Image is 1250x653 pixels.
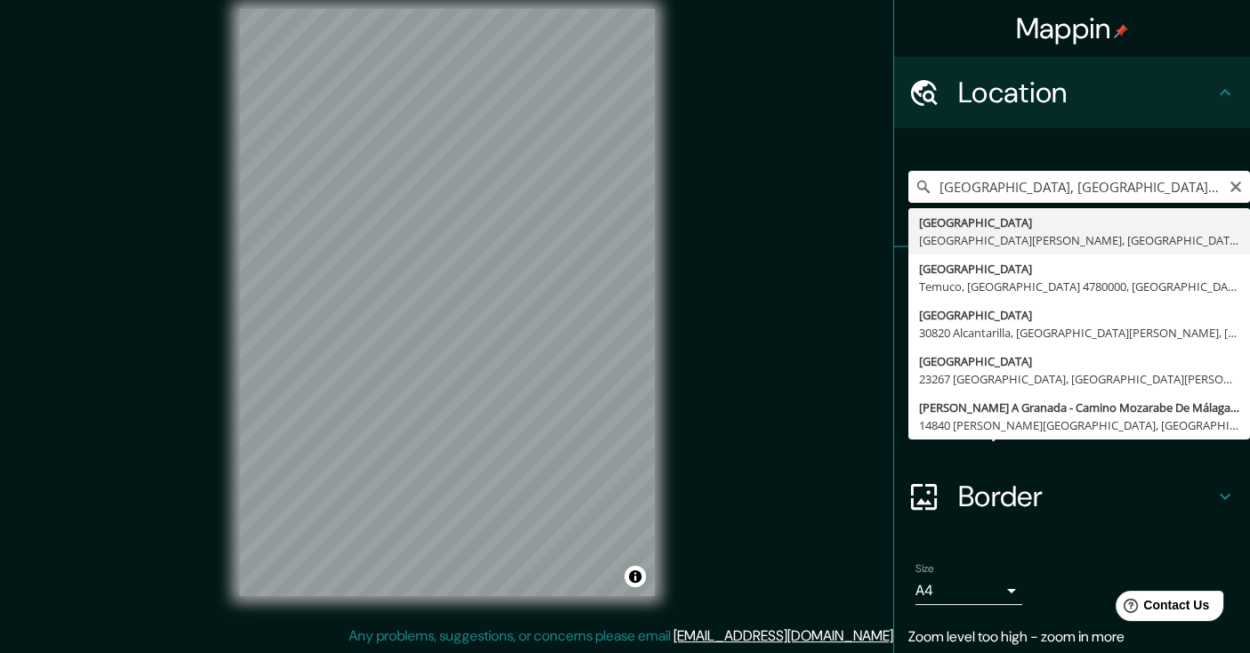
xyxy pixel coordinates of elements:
[1229,177,1243,194] button: Clear
[1114,24,1128,38] img: pin-icon.png
[915,561,934,576] label: Size
[908,171,1250,203] input: Pick your city or area
[894,247,1250,318] div: Pins
[239,9,655,596] canvas: Map
[919,214,1239,231] div: [GEOGRAPHIC_DATA]
[919,278,1239,295] div: Temuco, [GEOGRAPHIC_DATA] 4780000, [GEOGRAPHIC_DATA]
[894,461,1250,532] div: Border
[919,324,1239,342] div: 30820 Alcantarilla, [GEOGRAPHIC_DATA][PERSON_NAME], [GEOGRAPHIC_DATA]
[894,390,1250,461] div: Layout
[349,625,896,647] p: Any problems, suggestions, or concerns please email .
[919,231,1239,249] div: [GEOGRAPHIC_DATA][PERSON_NAME], [GEOGRAPHIC_DATA]
[919,416,1239,434] div: 14840 [PERSON_NAME][GEOGRAPHIC_DATA], [GEOGRAPHIC_DATA][PERSON_NAME], [GEOGRAPHIC_DATA]
[919,352,1239,370] div: [GEOGRAPHIC_DATA]
[915,576,1022,605] div: A4
[919,260,1239,278] div: [GEOGRAPHIC_DATA]
[894,57,1250,128] div: Location
[919,306,1239,324] div: [GEOGRAPHIC_DATA]
[958,407,1214,443] h4: Layout
[1016,11,1129,46] h4: Mappin
[673,626,893,645] a: [EMAIL_ADDRESS][DOMAIN_NAME]
[919,370,1239,388] div: 23267 [GEOGRAPHIC_DATA], [GEOGRAPHIC_DATA][PERSON_NAME], [GEOGRAPHIC_DATA]
[958,75,1214,110] h4: Location
[919,399,1239,416] div: [PERSON_NAME] A Granada - Camino Mozarabe De Málaga / [PERSON_NAME][GEOGRAPHIC_DATA]-[GEOGRAPHIC_...
[894,318,1250,390] div: Style
[625,566,646,587] button: Toggle attribution
[1092,584,1230,633] iframe: Help widget launcher
[908,626,1236,648] p: Zoom level too high - zoom in more
[958,479,1214,514] h4: Border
